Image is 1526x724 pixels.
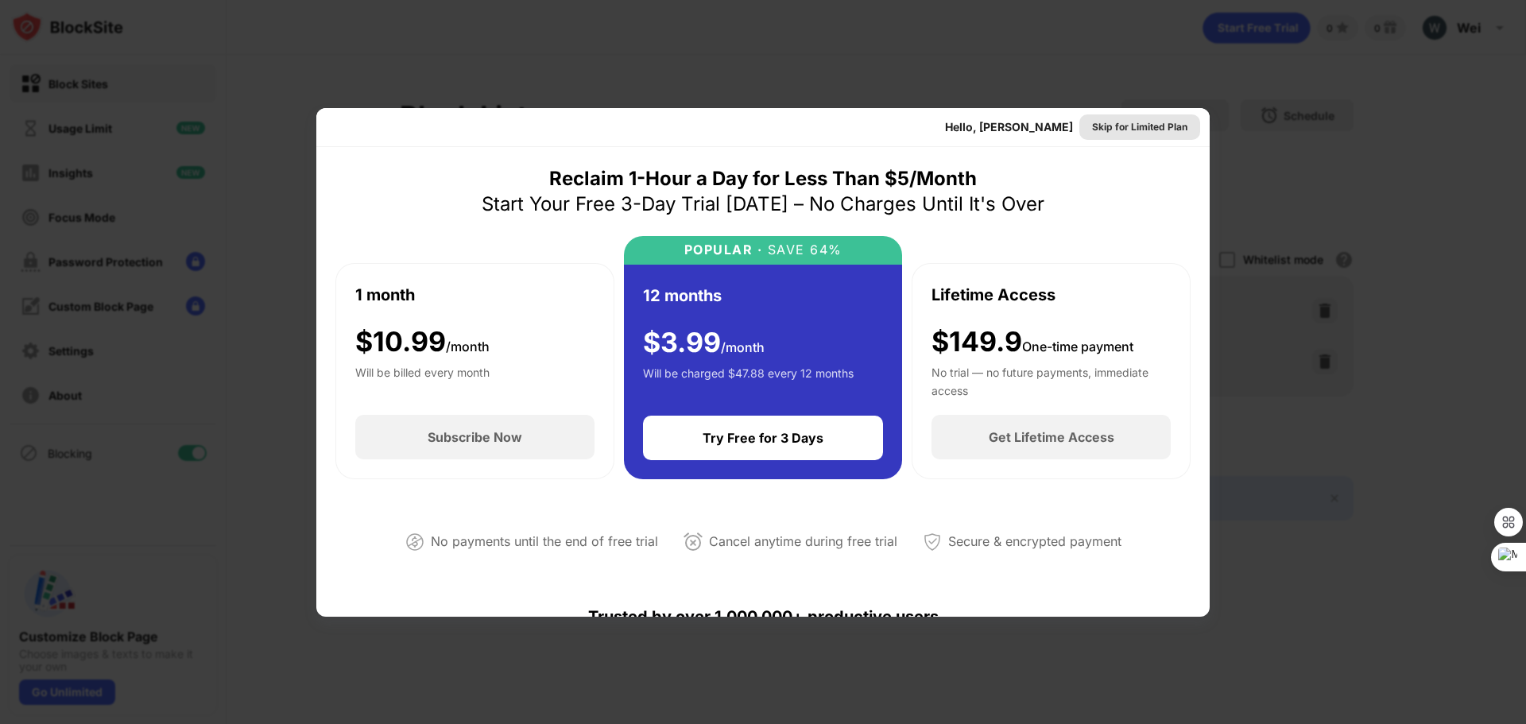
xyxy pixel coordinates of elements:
[446,339,490,354] span: /month
[989,429,1114,445] div: Get Lifetime Access
[948,530,1121,553] div: Secure & encrypted payment
[355,326,490,358] div: $ 10.99
[549,166,977,192] div: Reclaim 1-Hour a Day for Less Than $5/Month
[643,365,854,397] div: Will be charged $47.88 every 12 months
[355,283,415,307] div: 1 month
[405,532,424,552] img: not-paying
[721,339,765,355] span: /month
[428,429,522,445] div: Subscribe Now
[355,364,490,396] div: Will be billed every month
[1022,339,1133,354] span: One-time payment
[931,283,1055,307] div: Lifetime Access
[1092,119,1187,135] div: Skip for Limited Plan
[945,121,1073,134] div: Hello, [PERSON_NAME]
[703,430,823,446] div: Try Free for 3 Days
[643,327,765,359] div: $ 3.99
[335,579,1191,655] div: Trusted by over 1,000,000+ productive users
[684,242,763,257] div: POPULAR ·
[431,530,658,553] div: No payments until the end of free trial
[643,284,722,308] div: 12 months
[762,242,842,257] div: SAVE 64%
[931,326,1133,358] div: $149.9
[482,192,1044,217] div: Start Your Free 3-Day Trial [DATE] – No Charges Until It's Over
[684,532,703,552] img: cancel-anytime
[709,530,897,553] div: Cancel anytime during free trial
[923,532,942,552] img: secured-payment
[931,364,1171,396] div: No trial — no future payments, immediate access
